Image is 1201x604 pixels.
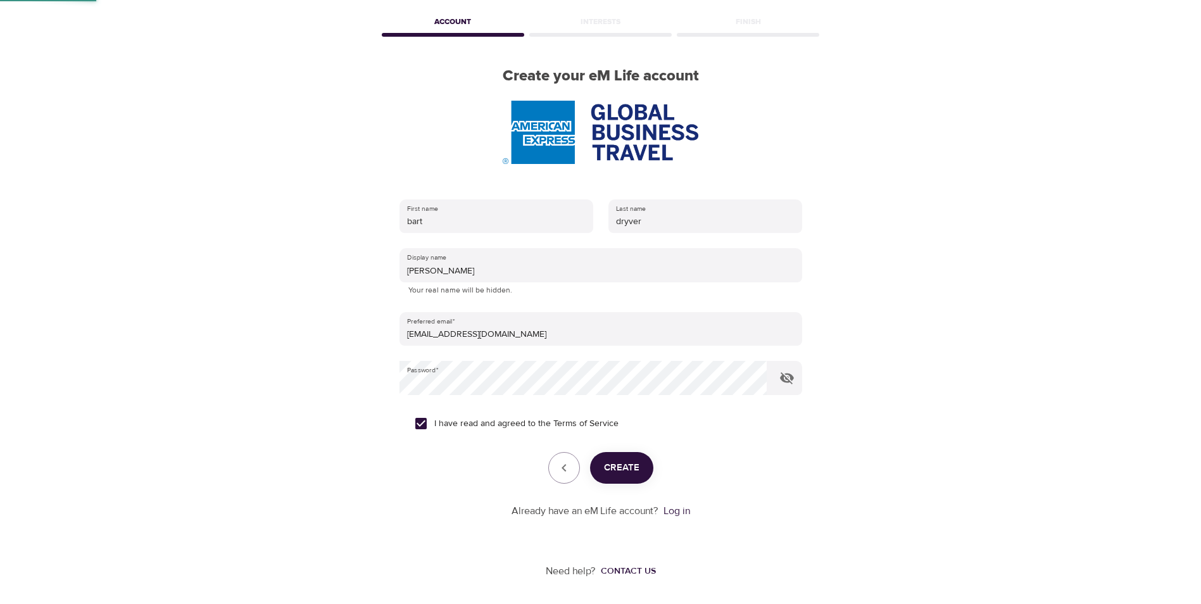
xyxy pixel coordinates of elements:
[590,452,653,484] button: Create
[546,564,596,579] p: Need help?
[553,417,619,431] a: Terms of Service
[663,505,690,517] a: Log in
[512,504,658,519] p: Already have an eM Life account?
[379,67,822,85] h2: Create your eM Life account
[434,417,619,431] span: I have read and agreed to the
[408,284,793,297] p: Your real name will be hidden.
[503,101,698,164] img: AmEx%20GBT%20logo.png
[601,565,656,577] div: Contact us
[596,565,656,577] a: Contact us
[604,460,639,476] span: Create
